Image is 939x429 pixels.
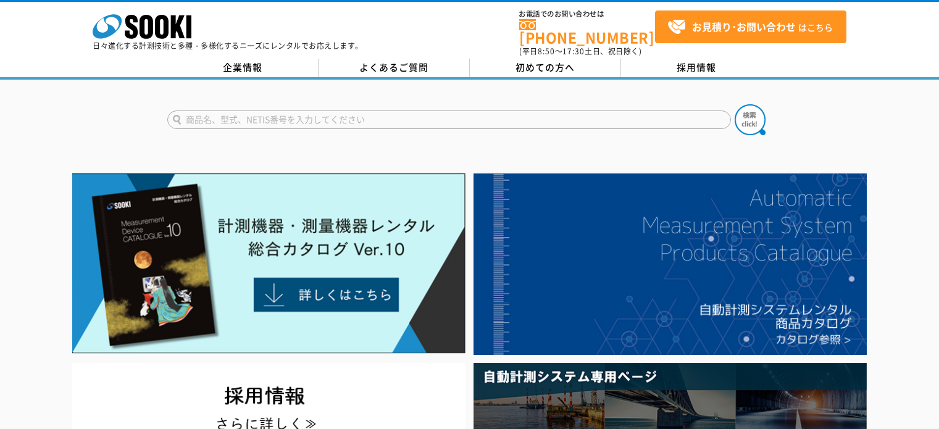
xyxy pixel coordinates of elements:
[519,46,641,57] span: (平日 ～ 土日、祝日除く)
[319,59,470,77] a: よくあるご質問
[538,46,555,57] span: 8:50
[519,19,655,44] a: [PHONE_NUMBER]
[167,59,319,77] a: 企業情報
[519,10,655,18] span: お電話でのお問い合わせは
[655,10,846,43] a: お見積り･お問い合わせはこちら
[667,18,833,36] span: はこちら
[692,19,796,34] strong: お見積り･お問い合わせ
[621,59,772,77] a: 採用情報
[93,42,363,49] p: 日々進化する計測技術と多種・多様化するニーズにレンタルでお応えします。
[515,60,575,74] span: 初めての方へ
[562,46,585,57] span: 17:30
[72,173,465,354] img: Catalog Ver10
[474,173,867,355] img: 自動計測システムカタログ
[470,59,621,77] a: 初めての方へ
[735,104,766,135] img: btn_search.png
[167,110,731,129] input: 商品名、型式、NETIS番号を入力してください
